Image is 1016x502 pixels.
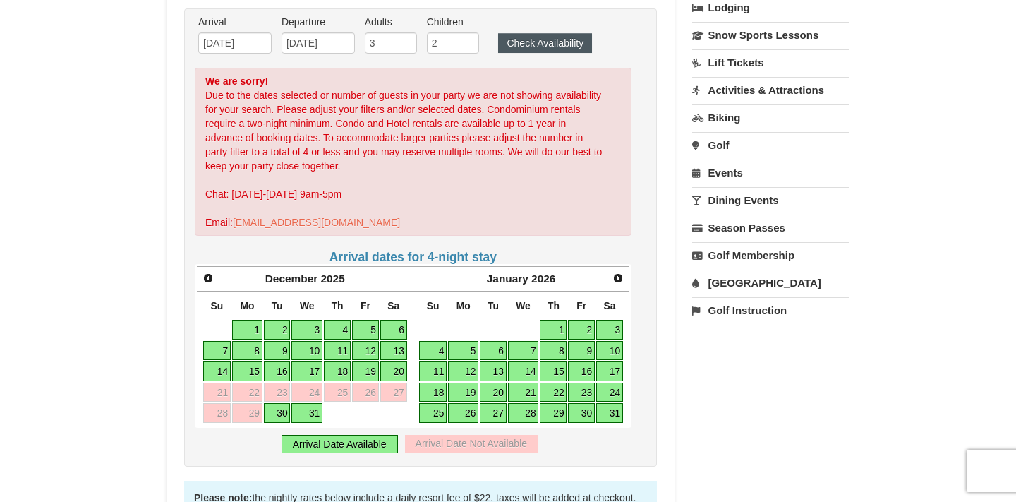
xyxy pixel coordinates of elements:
[264,341,291,361] a: 9
[692,22,849,48] a: Snow Sports Lessons
[264,383,291,402] a: 23
[540,383,567,402] a: 22
[240,300,254,311] span: Monday
[508,341,539,361] a: 7
[427,300,440,311] span: Sunday
[291,361,322,381] a: 17
[203,383,231,402] a: 21
[604,300,616,311] span: Saturday
[380,383,407,402] a: 27
[692,270,849,296] a: [GEOGRAPHIC_DATA]
[361,300,370,311] span: Friday
[380,341,407,361] a: 13
[195,68,631,236] div: Due to the dates selected or number of guests in your party we are not showing availability for y...
[692,160,849,186] a: Events
[540,320,567,340] a: 1
[232,403,262,423] a: 29
[612,273,624,284] span: Next
[448,383,478,402] a: 19
[380,361,407,381] a: 20
[324,361,351,381] a: 18
[324,341,351,361] a: 11
[568,361,595,381] a: 16
[324,383,351,402] a: 25
[480,383,507,402] a: 20
[232,361,262,381] a: 15
[291,320,322,340] a: 3
[291,403,322,423] a: 31
[480,361,507,381] a: 13
[198,15,272,29] label: Arrival
[568,383,595,402] a: 23
[608,268,628,288] a: Next
[548,300,560,311] span: Thursday
[203,403,231,423] a: 28
[419,361,447,381] a: 11
[596,403,623,423] a: 31
[508,403,539,423] a: 28
[692,49,849,76] a: Lift Tickets
[352,320,379,340] a: 5
[487,273,528,285] span: January
[488,300,499,311] span: Tuesday
[203,361,231,381] a: 14
[540,361,567,381] a: 15
[365,15,417,29] label: Adults
[264,320,291,340] a: 2
[419,383,447,402] a: 18
[332,300,344,311] span: Thursday
[456,300,471,311] span: Monday
[480,341,507,361] a: 6
[419,403,447,423] a: 25
[232,383,262,402] a: 22
[596,361,623,381] a: 17
[265,273,317,285] span: December
[198,268,218,288] a: Prev
[352,361,379,381] a: 19
[352,341,379,361] a: 12
[508,383,539,402] a: 21
[568,320,595,340] a: 2
[498,33,592,53] button: Check Availability
[282,15,355,29] label: Departure
[272,300,283,311] span: Tuesday
[427,15,479,29] label: Children
[291,341,322,361] a: 10
[596,383,623,402] a: 24
[300,300,315,311] span: Wednesday
[324,320,351,340] a: 4
[233,217,400,228] a: [EMAIL_ADDRESS][DOMAIN_NAME]
[531,273,555,285] span: 2026
[692,215,849,241] a: Season Passes
[568,341,595,361] a: 9
[692,187,849,213] a: Dining Events
[596,341,623,361] a: 10
[210,300,223,311] span: Sunday
[540,341,567,361] a: 8
[264,403,291,423] a: 30
[692,77,849,103] a: Activities & Attractions
[448,361,478,381] a: 12
[232,320,262,340] a: 1
[540,403,567,423] a: 29
[195,250,631,264] h4: Arrival dates for 4-night stay
[448,403,478,423] a: 26
[264,361,291,381] a: 16
[480,403,507,423] a: 27
[516,300,531,311] span: Wednesday
[568,403,595,423] a: 30
[419,341,447,361] a: 4
[352,383,379,402] a: 26
[405,435,538,453] div: Arrival Date Not Available
[282,435,398,453] div: Arrival Date Available
[448,341,478,361] a: 5
[596,320,623,340] a: 3
[205,76,268,87] strong: We are sorry!
[380,320,407,340] a: 6
[320,273,344,285] span: 2025
[203,341,231,361] a: 7
[692,104,849,131] a: Biking
[202,273,214,284] span: Prev
[508,361,539,381] a: 14
[232,341,262,361] a: 8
